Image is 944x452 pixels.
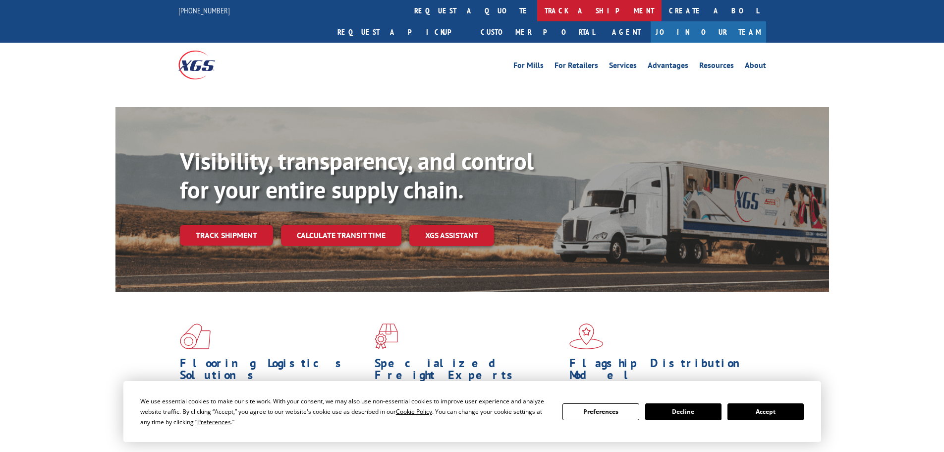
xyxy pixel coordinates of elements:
[180,357,367,386] h1: Flooring Logistics Solutions
[602,21,651,43] a: Agent
[330,21,473,43] a: Request a pickup
[123,381,821,442] div: Cookie Consent Prompt
[651,21,766,43] a: Join Our Team
[513,62,544,72] a: For Mills
[745,62,766,72] a: About
[648,62,688,72] a: Advantages
[699,62,734,72] a: Resources
[180,323,211,349] img: xgs-icon-total-supply-chain-intelligence-red
[375,323,398,349] img: xgs-icon-focused-on-flooring-red
[140,396,551,427] div: We use essential cookies to make our site work. With your consent, we may also use non-essential ...
[473,21,602,43] a: Customer Portal
[562,403,639,420] button: Preferences
[727,403,804,420] button: Accept
[569,323,604,349] img: xgs-icon-flagship-distribution-model-red
[645,403,722,420] button: Decline
[396,407,432,416] span: Cookie Policy
[180,225,273,246] a: Track shipment
[555,62,598,72] a: For Retailers
[180,145,534,205] b: Visibility, transparency, and control for your entire supply chain.
[178,5,230,15] a: [PHONE_NUMBER]
[609,62,637,72] a: Services
[197,418,231,426] span: Preferences
[281,225,401,246] a: Calculate transit time
[569,357,757,386] h1: Flagship Distribution Model
[409,225,494,246] a: XGS ASSISTANT
[375,357,562,386] h1: Specialized Freight Experts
